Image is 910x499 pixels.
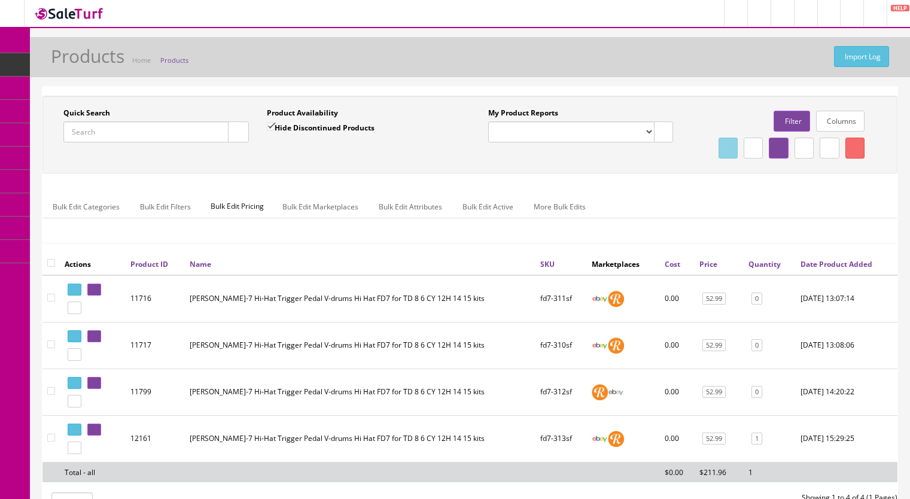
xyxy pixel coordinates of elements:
img: reverb [592,384,608,400]
td: 11799 [126,369,185,415]
a: 52.99 [702,386,726,398]
a: Date Product Added [801,259,872,269]
a: Quantity [748,259,781,269]
a: 52.99 [702,293,726,305]
a: Bulk Edit Categories [43,195,129,218]
label: Hide Discontinued Products [267,121,375,133]
label: Quick Search [63,108,110,118]
a: Columns [816,111,865,132]
td: Roland FD-7 Hi-Hat Trigger Pedal V-drums Hi Hat FD7 for TD 8 6 CY 12H 14 15 kits [185,322,535,369]
td: 2025-05-22 14:20:22 [796,369,897,415]
td: Roland FD-7 Hi-Hat Trigger Pedal V-drums Hi Hat FD7 for TD 8 6 CY 12H 14 15 kits [185,369,535,415]
span: Bulk Edit Pricing [202,195,273,218]
td: fd7-311sf [535,275,587,322]
a: 52.99 [702,433,726,445]
a: More Bulk Edits [524,195,595,218]
td: 0.00 [660,275,695,322]
td: fd7-312sf [535,369,587,415]
a: 1 [751,433,762,445]
a: Price [699,259,717,269]
a: Bulk Edit Active [453,195,523,218]
img: ebay [592,431,608,447]
img: ebay [592,337,608,354]
img: reverb [608,291,624,307]
th: Actions [60,253,126,275]
a: Cost [665,259,680,269]
td: Roland FD-7 Hi-Hat Trigger Pedal V-drums Hi Hat FD7 for TD 8 6 CY 12H 14 15 kits [185,415,535,462]
td: 0.00 [660,415,695,462]
h1: Products [51,46,124,66]
a: Bulk Edit Attributes [369,195,452,218]
label: Product Availability [267,108,338,118]
td: 0.00 [660,322,695,369]
a: Products [160,56,188,65]
span: HELP [891,5,909,11]
a: SKU [540,259,555,269]
td: Roland FD-7 Hi-Hat Trigger Pedal V-drums Hi Hat FD7 for TD 8 6 CY 12H 14 15 kits [185,275,535,322]
a: 0 [751,339,762,352]
td: 12161 [126,415,185,462]
td: $0.00 [660,462,695,482]
a: Product ID [130,259,168,269]
td: $211.96 [695,462,744,482]
img: ebay [592,291,608,307]
td: 2025-04-29 13:08:06 [796,322,897,369]
a: Bulk Edit Filters [130,195,200,218]
td: 11717 [126,322,185,369]
a: Bulk Edit Marketplaces [273,195,368,218]
td: fd7-310sf [535,322,587,369]
input: Search [63,121,229,142]
a: Name [190,259,211,269]
img: ebay [608,384,624,400]
a: 0 [751,386,762,398]
td: 1 [744,462,796,482]
a: Filter [774,111,809,132]
a: 0 [751,293,762,305]
th: Marketplaces [587,253,660,275]
td: Total - all [60,462,126,482]
label: My Product Reports [488,108,558,118]
td: fd7-313sf [535,415,587,462]
td: 2025-04-29 13:07:14 [796,275,897,322]
a: Home [132,56,151,65]
img: reverb [608,431,624,447]
td: 2025-09-22 15:29:25 [796,415,897,462]
td: 0.00 [660,369,695,415]
img: reverb [608,337,624,354]
a: 52.99 [702,339,726,352]
img: SaleTurf [34,5,105,22]
a: Import Log [834,46,889,67]
td: 11716 [126,275,185,322]
input: Hide Discontinued Products [267,123,275,130]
